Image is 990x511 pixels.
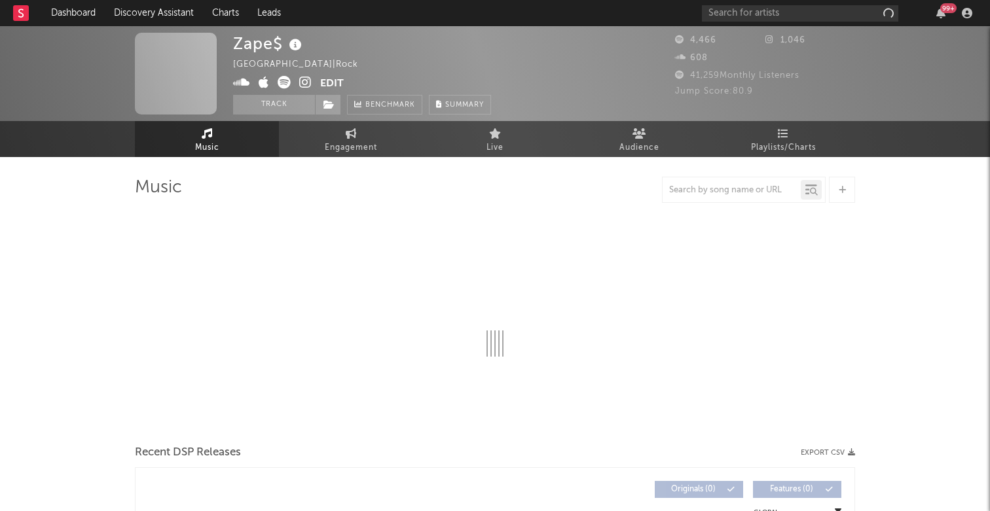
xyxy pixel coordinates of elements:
button: Originals(0) [655,481,743,498]
span: 41,259 Monthly Listeners [675,71,799,80]
div: Zape$ [233,33,305,54]
span: 608 [675,54,708,62]
button: Features(0) [753,481,841,498]
button: Edit [320,76,344,92]
span: Originals ( 0 ) [663,485,724,493]
a: Live [423,121,567,157]
input: Search for artists [702,5,898,22]
a: Engagement [279,121,423,157]
span: Recent DSP Releases [135,445,241,461]
button: 99+ [936,8,945,18]
span: Live [486,140,504,156]
a: Benchmark [347,95,422,115]
span: 4,466 [675,36,716,44]
span: Engagement [325,140,377,156]
button: Track [233,95,315,115]
input: Search by song name or URL [663,185,801,196]
span: Jump Score: 80.9 [675,87,753,96]
span: Features ( 0 ) [761,485,822,493]
a: Music [135,121,279,157]
button: Summary [429,95,491,115]
span: Playlists/Charts [751,140,816,156]
span: Music [195,140,219,156]
div: 99 + [940,3,957,13]
span: 1,046 [765,36,805,44]
span: Audience [619,140,659,156]
span: Summary [445,101,484,109]
button: Export CSV [801,449,855,457]
div: [GEOGRAPHIC_DATA] | Rock [233,57,373,73]
span: Benchmark [365,97,415,113]
a: Playlists/Charts [711,121,855,157]
a: Audience [567,121,711,157]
